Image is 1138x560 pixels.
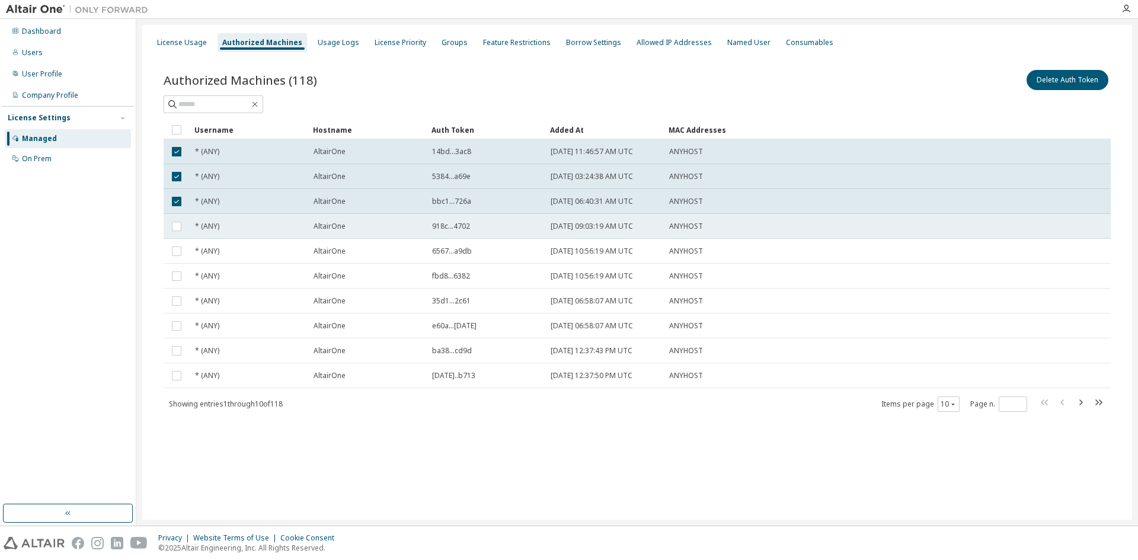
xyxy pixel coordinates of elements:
span: ANYHOST [669,172,703,181]
img: instagram.svg [91,537,104,549]
span: ANYHOST [669,271,703,281]
div: License Priority [375,38,426,47]
img: linkedin.svg [111,537,123,549]
div: License Usage [157,38,207,47]
span: * (ANY) [195,147,219,156]
span: AltairOne [314,222,346,231]
img: altair_logo.svg [4,537,65,549]
span: AltairOne [314,371,346,380]
div: Added At [550,120,659,139]
div: Hostname [313,120,422,139]
span: ANYHOST [669,371,703,380]
div: MAC Addresses [669,120,986,139]
span: Showing entries 1 through 10 of 118 [169,399,283,409]
div: User Profile [22,69,62,79]
span: ANYHOST [669,222,703,231]
div: Authorized Machines [222,38,302,47]
span: * (ANY) [195,247,219,256]
div: Company Profile [22,91,78,100]
span: e60a...[DATE] [432,321,477,331]
span: * (ANY) [195,172,219,181]
div: Consumables [786,38,833,47]
div: Users [22,48,43,57]
div: On Prem [22,154,52,164]
span: fbd8...6382 [432,271,470,281]
span: [DATE] 03:24:38 AM UTC [551,172,633,181]
div: Feature Restrictions [483,38,551,47]
span: [DATE] 06:58:07 AM UTC [551,296,633,306]
span: [DATE] 10:56:19 AM UTC [551,271,633,281]
span: AltairOne [314,172,346,181]
div: Auth Token [431,120,541,139]
img: Altair One [6,4,154,15]
span: Authorized Machines (118) [164,72,317,88]
span: [DATE] 10:56:19 AM UTC [551,247,633,256]
span: AltairOne [314,247,346,256]
span: 918c...4702 [432,222,470,231]
span: [DATE] 09:03:19 AM UTC [551,222,633,231]
span: ANYHOST [669,321,703,331]
div: Usage Logs [318,38,359,47]
span: 14bd...3ac8 [432,147,471,156]
span: * (ANY) [195,197,219,206]
img: facebook.svg [72,537,84,549]
span: [DATE] 12:37:43 PM UTC [551,346,632,356]
span: * (ANY) [195,346,219,356]
button: Delete Auth Token [1027,70,1108,90]
span: ANYHOST [669,197,703,206]
span: * (ANY) [195,296,219,306]
div: Borrow Settings [566,38,621,47]
span: Page n. [970,396,1027,412]
div: Username [194,120,303,139]
div: Named User [727,38,771,47]
span: ANYHOST [669,247,703,256]
button: 10 [941,399,957,409]
span: 6567...a9db [432,247,472,256]
span: 35d1...2c61 [432,296,471,306]
span: ba38...cd9d [432,346,472,356]
img: youtube.svg [130,537,148,549]
span: 5384...a69e [432,172,471,181]
span: ANYHOST [669,346,703,356]
span: ANYHOST [669,296,703,306]
div: Privacy [158,533,193,543]
div: Dashboard [22,27,61,36]
div: Website Terms of Use [193,533,280,543]
span: AltairOne [314,271,346,281]
span: bbc1...726a [432,197,471,206]
span: [DATE]..b713 [432,371,475,380]
span: * (ANY) [195,321,219,331]
span: AltairOne [314,296,346,306]
div: Allowed IP Addresses [637,38,712,47]
div: Groups [442,38,468,47]
span: * (ANY) [195,271,219,281]
span: [DATE] 06:40:31 AM UTC [551,197,633,206]
span: [DATE] 12:37:50 PM UTC [551,371,632,380]
div: Cookie Consent [280,533,341,543]
span: AltairOne [314,147,346,156]
p: © 2025 Altair Engineering, Inc. All Rights Reserved. [158,543,341,553]
span: [DATE] 11:46:57 AM UTC [551,147,633,156]
span: ANYHOST [669,147,703,156]
span: * (ANY) [195,371,219,380]
span: AltairOne [314,321,346,331]
span: * (ANY) [195,222,219,231]
span: AltairOne [314,197,346,206]
span: [DATE] 06:58:07 AM UTC [551,321,633,331]
span: AltairOne [314,346,346,356]
div: License Settings [8,113,71,123]
span: Items per page [881,396,960,412]
div: Managed [22,134,57,143]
